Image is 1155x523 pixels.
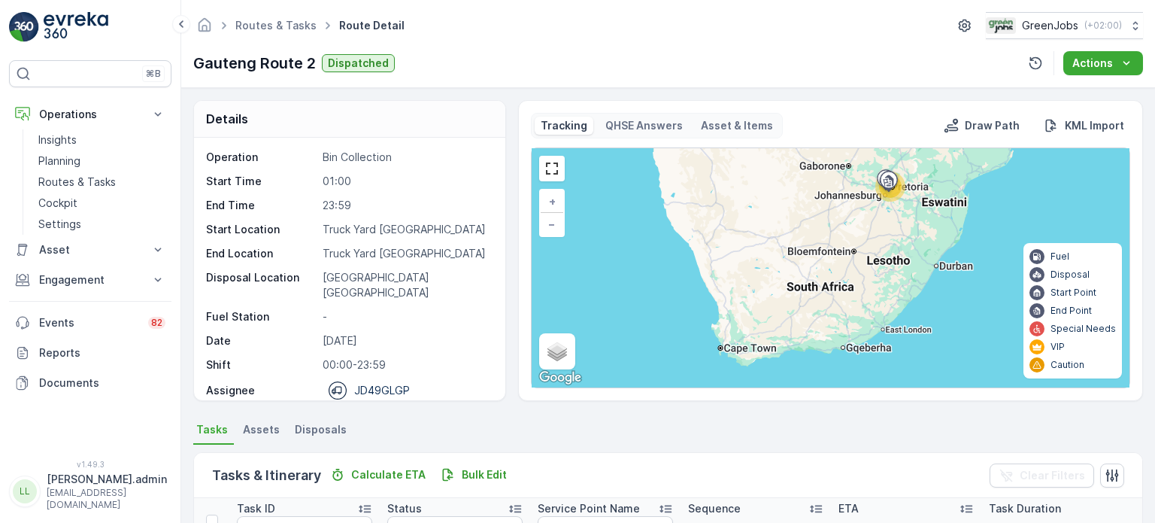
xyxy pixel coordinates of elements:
button: Actions [1063,51,1143,75]
p: Engagement [39,272,141,287]
p: ETA [838,501,859,516]
p: Fuel Station [206,309,317,324]
p: Disposal [1050,269,1090,281]
p: ⌘B [146,68,161,80]
p: Calculate ETA [351,467,426,482]
p: [GEOGRAPHIC_DATA] [GEOGRAPHIC_DATA] [323,270,489,300]
p: - [323,309,489,324]
p: ( +02:00 ) [1084,20,1122,32]
p: Start Point [1050,287,1096,299]
a: Routes & Tasks [32,172,171,193]
p: Truck Yard [GEOGRAPHIC_DATA] [323,246,489,261]
span: + [549,195,556,208]
a: Cockpit [32,193,171,214]
p: Bulk Edit [462,467,507,482]
p: Bin Collection [323,150,489,165]
span: Disposals [295,422,347,437]
p: End Location [206,246,317,261]
span: Assets [243,422,280,437]
p: Disposal Location [206,270,317,300]
p: Planning [38,154,80,169]
p: Date [206,333,317,348]
a: Events82 [9,308,171,338]
a: Zoom In [541,190,563,213]
p: GreenJobs [1022,18,1078,33]
p: Special Needs [1050,323,1116,335]
p: Task ID [237,501,275,516]
p: 01:00 [323,174,489,189]
img: logo_light-DOdMpM7g.png [44,12,108,42]
p: Operation [206,150,317,165]
button: Draw Path [938,117,1026,135]
p: Service Point Name [538,501,640,516]
p: Actions [1072,56,1113,71]
p: 00:00-23:59 [323,357,489,372]
a: Zoom Out [541,213,563,236]
p: Routes & Tasks [38,175,116,190]
p: Assignee [206,383,255,398]
p: Start Location [206,222,317,237]
p: Operations [39,107,141,122]
p: Shift [206,357,317,372]
a: Settings [32,214,171,235]
span: − [548,217,556,230]
p: Truck Yard [GEOGRAPHIC_DATA] [323,222,489,237]
p: [EMAIL_ADDRESS][DOMAIN_NAME] [47,487,167,511]
p: Fuel [1050,251,1069,263]
p: Sequence [688,501,741,516]
a: Reports [9,338,171,368]
p: Reports [39,345,165,360]
p: End Time [206,198,317,213]
span: Route Detail [336,18,408,33]
img: Google [535,368,585,388]
div: 0 [532,148,1129,388]
button: Engagement [9,265,171,295]
p: Insights [38,132,77,147]
a: Routes & Tasks [235,19,317,32]
p: Tasks & Itinerary [212,465,321,486]
button: Operations [9,99,171,129]
a: Insights [32,129,171,151]
button: Calculate ETA [324,466,432,484]
p: VIP [1050,341,1065,353]
button: Asset [9,235,171,265]
a: Documents [9,368,171,398]
p: KML Import [1065,118,1124,133]
p: Clear Filters [1020,468,1085,483]
button: Bulk Edit [435,466,513,484]
button: LL[PERSON_NAME].admin[EMAIL_ADDRESS][DOMAIN_NAME] [9,472,171,511]
a: Layers [541,335,574,368]
p: Gauteng Route 2 [193,52,316,74]
p: Cockpit [38,196,77,211]
p: Tracking [541,118,587,133]
button: Clear Filters [990,464,1094,488]
a: Planning [32,151,171,172]
p: Dispatched [328,56,389,71]
a: Open this area in Google Maps (opens a new window) [535,368,585,388]
p: 23:59 [323,198,489,213]
p: Details [206,110,248,128]
p: Draw Path [965,118,1020,133]
p: [DATE] [323,333,489,348]
button: GreenJobs(+02:00) [986,12,1143,39]
p: Asset & Items [701,118,773,133]
span: v 1.49.3 [9,460,171,469]
a: View Fullscreen [541,157,563,180]
p: Caution [1050,359,1084,371]
button: KML Import [1038,117,1130,135]
img: logo [9,12,39,42]
span: Tasks [196,422,228,437]
p: Status [387,501,422,516]
p: QHSE Answers [605,118,683,133]
p: JD49GLGP [354,383,410,398]
p: Start Time [206,174,317,189]
p: 82 [151,317,162,329]
a: Homepage [196,23,213,35]
p: Asset [39,242,141,257]
p: End Point [1050,305,1092,317]
img: Green_Jobs_Logo.png [986,17,1016,34]
p: Events [39,315,139,330]
p: Task Duration [989,501,1061,516]
div: LL [13,479,37,503]
p: Settings [38,217,81,232]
